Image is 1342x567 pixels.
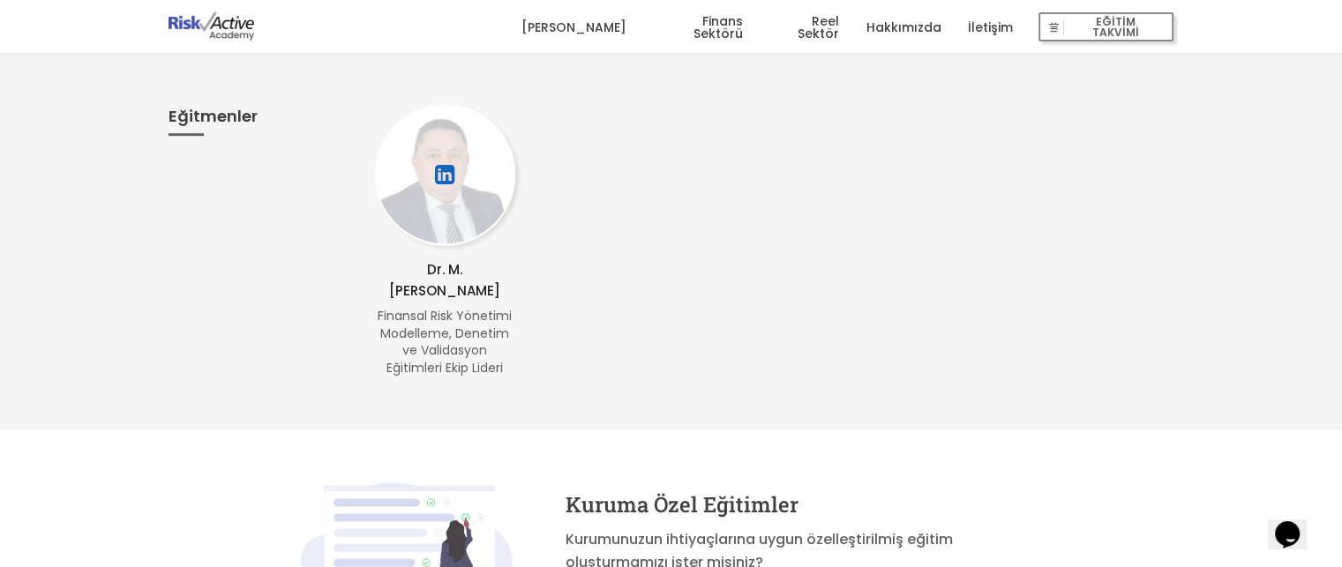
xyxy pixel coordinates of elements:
[169,12,255,41] img: logo-dark.png
[566,494,1042,515] h4: Kuruma Özel Eğitimler
[169,104,349,136] h3: Eğitmenler
[378,307,512,377] span: Finansal Risk Yönetimi Modelleme, Denetim ve Validasyon Eğitimleri Ekip Lideri
[1038,12,1173,42] button: EĞİTİM TAKVİMİ
[1268,496,1324,549] iframe: chat widget
[652,1,743,54] a: Finans Sektörü
[1064,15,1166,40] span: EĞİTİM TAKVİMİ
[521,1,626,54] a: [PERSON_NAME]
[967,1,1012,54] a: İletişim
[769,1,839,54] a: Reel Sektör
[1038,1,1173,54] a: EĞİTİM TAKVİMİ
[375,259,515,302] p: Dr. M. [PERSON_NAME]
[866,1,941,54] a: Hakkımızda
